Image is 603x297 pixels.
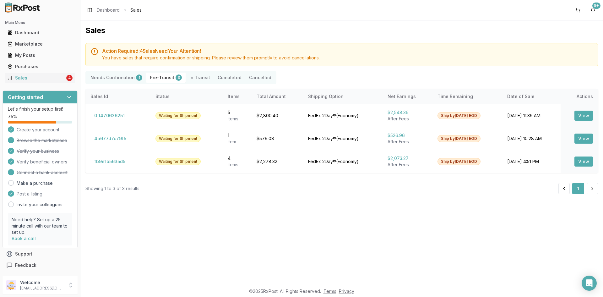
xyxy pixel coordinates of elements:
[17,137,67,144] span: Browse the marketplace
[437,135,481,142] div: Ship by [DATE] EOD
[3,3,43,13] img: RxPost Logo
[228,139,247,145] div: Item
[150,89,223,104] th: Status
[228,109,247,116] div: 5
[437,112,481,119] div: Ship by [DATE] EOD
[15,262,36,268] span: Feedback
[228,162,247,168] div: Item s
[5,20,75,25] h2: Main Menu
[85,25,598,36] h1: Sales
[186,73,214,83] button: In Transit
[85,185,139,192] div: Showing 1 to 3 of 3 results
[308,113,378,119] div: FedEx 2Day® ( Economy )
[102,48,593,53] h5: Action Required: 4 Sale s Need Your Attention!
[502,89,561,104] th: Date of Sale
[3,248,78,260] button: Support
[12,236,36,241] a: Book a call
[8,52,73,58] div: My Posts
[507,113,556,119] div: [DATE] 11:39 AM
[8,75,65,81] div: Sales
[6,280,16,290] img: User avatar
[17,159,67,165] span: Verify beneficial owners
[574,157,593,167] button: View
[561,89,598,104] th: Actions
[574,134,593,144] button: View
[155,135,201,142] div: Waiting for Shipment
[8,30,73,36] div: Dashboard
[303,89,383,104] th: Shipping Option
[12,217,68,235] p: Need help? Set up a 25 minute call with our team to set up.
[97,7,142,13] nav: breadcrumb
[5,50,75,61] a: My Posts
[308,158,378,165] div: FedEx 2Day® ( Economy )
[17,191,42,197] span: Post a listing
[582,276,597,291] div: Open Intercom Messenger
[146,73,186,83] button: Pre-Transit
[102,55,593,61] div: You have sales that require confirmation or shipping. Please review them promptly to avoid cancel...
[388,132,428,139] div: $526.96
[228,155,247,162] div: 4
[339,289,354,294] a: Privacy
[97,7,120,13] a: Dashboard
[245,73,275,83] button: Cancelled
[3,73,78,83] button: Sales4
[17,169,68,176] span: Connect a bank account
[90,157,129,167] button: fb9e1b5635d5
[5,27,75,38] a: Dashboard
[17,180,53,186] a: Make a purchase
[383,89,433,104] th: Net Earnings
[308,135,378,142] div: FedEx 2Day® ( Economy )
[90,134,130,144] button: 4a677d7c79f5
[17,201,62,208] a: Invite your colleagues
[223,89,252,104] th: Items
[130,7,142,13] span: Sales
[8,106,72,112] p: Let's finish your setup first!
[3,62,78,72] button: Purchases
[572,183,584,194] button: 1
[8,41,73,47] div: Marketplace
[155,112,201,119] div: Waiting for Shipment
[388,109,428,116] div: $2,548.36
[592,3,600,9] div: 9+
[432,89,502,104] th: Time Remaining
[20,286,64,291] p: [EMAIL_ADDRESS][DOMAIN_NAME]
[214,73,245,83] button: Completed
[155,158,201,165] div: Waiting for Shipment
[228,132,247,139] div: 1
[176,74,182,81] div: 3
[8,93,43,101] h3: Getting started
[87,73,146,83] button: Needs Confirmation
[136,74,142,81] div: 1
[17,127,59,133] span: Create your account
[5,72,75,84] a: Sales4
[20,279,64,286] p: Welcome
[323,289,336,294] a: Terms
[5,38,75,50] a: Marketplace
[3,260,78,271] button: Feedback
[8,113,17,120] span: 75 %
[17,148,59,154] span: Verify your business
[3,50,78,60] button: My Posts
[257,113,298,119] div: $2,800.40
[66,75,73,81] div: 4
[3,28,78,38] button: Dashboard
[388,139,428,145] div: After Fees
[90,111,128,121] button: 0ff470636251
[257,135,298,142] div: $579.08
[507,135,556,142] div: [DATE] 10:28 AM
[588,5,598,15] button: 9+
[437,158,481,165] div: Ship by [DATE] EOD
[252,89,303,104] th: Total Amount
[3,39,78,49] button: Marketplace
[85,89,150,104] th: Sales Id
[5,61,75,72] a: Purchases
[388,116,428,122] div: After Fees
[257,158,298,165] div: $2,278.32
[228,116,247,122] div: Item s
[388,155,428,162] div: $2,073.27
[8,63,73,70] div: Purchases
[388,162,428,168] div: After Fees
[574,111,593,121] button: View
[507,158,556,165] div: [DATE] 4:51 PM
